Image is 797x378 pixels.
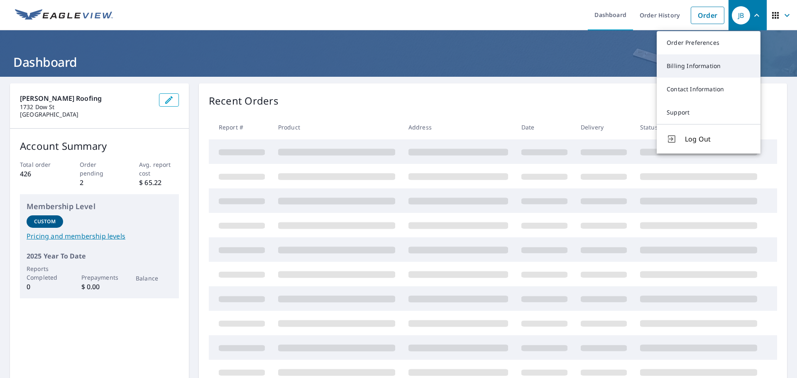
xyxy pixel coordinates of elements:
[136,274,172,283] p: Balance
[27,201,172,212] p: Membership Level
[27,282,63,292] p: 0
[515,115,574,139] th: Date
[27,251,172,261] p: 2025 Year To Date
[27,231,172,241] a: Pricing and membership levels
[574,115,633,139] th: Delivery
[34,218,56,225] p: Custom
[402,115,515,139] th: Address
[732,6,750,24] div: JB
[657,124,760,154] button: Log Out
[20,93,152,103] p: [PERSON_NAME] Roofing
[20,169,60,179] p: 426
[633,115,764,139] th: Status
[657,31,760,54] a: Order Preferences
[657,101,760,124] a: Support
[81,273,118,282] p: Prepayments
[139,160,179,178] p: Avg. report cost
[27,264,63,282] p: Reports Completed
[657,54,760,78] a: Billing Information
[209,115,271,139] th: Report #
[20,139,179,154] p: Account Summary
[80,178,120,188] p: 2
[81,282,118,292] p: $ 0.00
[20,103,152,111] p: 1732 Dow St
[657,78,760,101] a: Contact Information
[15,9,113,22] img: EV Logo
[209,93,279,108] p: Recent Orders
[80,160,120,178] p: Order pending
[20,111,152,118] p: [GEOGRAPHIC_DATA]
[20,160,60,169] p: Total order
[271,115,402,139] th: Product
[139,178,179,188] p: $ 65.22
[691,7,724,24] a: Order
[10,54,787,71] h1: Dashboard
[685,134,751,144] span: Log Out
